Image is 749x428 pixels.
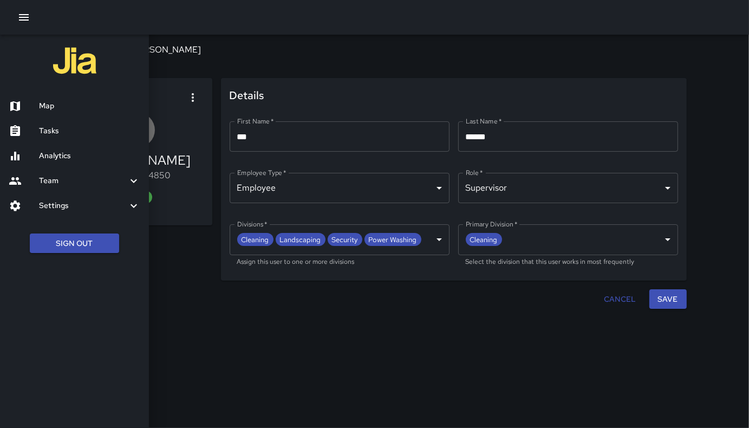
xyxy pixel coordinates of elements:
h6: Team [39,175,127,187]
button: Sign Out [30,234,119,254]
img: jia-logo [53,39,96,82]
h6: Settings [39,200,127,212]
h6: Map [39,100,140,112]
h6: Tasks [39,125,140,137]
h6: Analytics [39,150,140,162]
